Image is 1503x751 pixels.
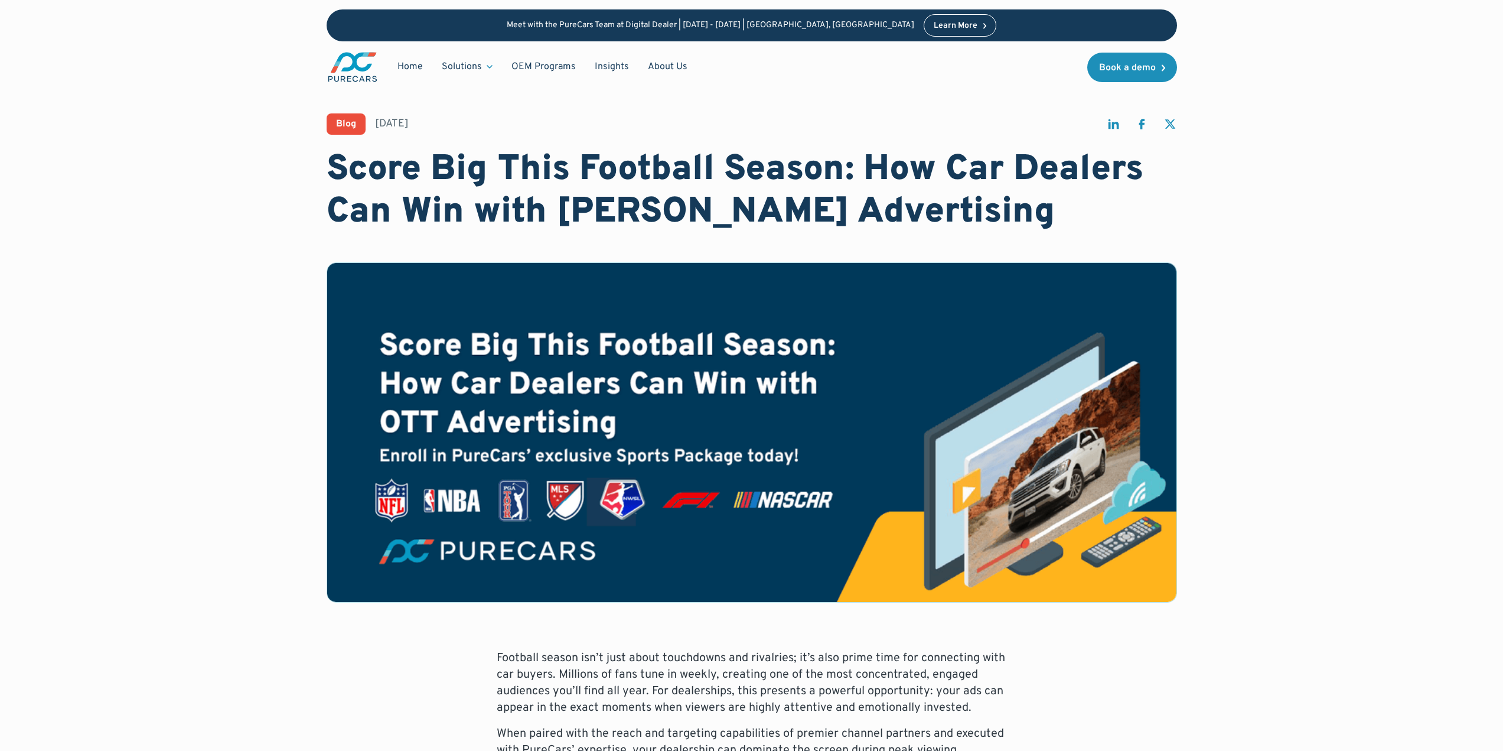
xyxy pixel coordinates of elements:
[934,22,977,30] div: Learn More
[336,119,356,129] div: Blog
[327,51,379,83] img: purecars logo
[502,56,585,78] a: OEM Programs
[1099,63,1156,73] div: Book a demo
[924,14,997,37] a: Learn More
[507,21,914,31] p: Meet with the PureCars Team at Digital Dealer | [DATE] - [DATE] | [GEOGRAPHIC_DATA], [GEOGRAPHIC_...
[327,51,379,83] a: main
[497,650,1007,716] p: Football season isn’t just about touchdowns and rivalries; it’s also prime time for connecting wi...
[585,56,638,78] a: Insights
[638,56,697,78] a: About Us
[327,149,1177,234] h1: Score Big This Football Season: How Car Dealers Can Win with [PERSON_NAME] Advertising
[442,60,482,73] div: Solutions
[375,116,409,131] div: [DATE]
[1134,117,1149,136] a: share on facebook
[388,56,432,78] a: Home
[1163,117,1177,136] a: share on twitter
[1087,53,1177,82] a: Book a demo
[1106,117,1120,136] a: share on linkedin
[432,56,502,78] div: Solutions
